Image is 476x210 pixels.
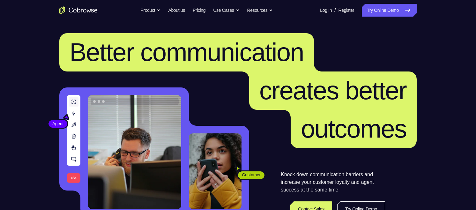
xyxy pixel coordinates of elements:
img: A customer support agent talking on the phone [88,95,181,209]
span: creates better [259,76,406,105]
a: Pricing [193,4,205,17]
button: Product [141,4,161,17]
span: Better communication [70,38,304,66]
span: / [334,6,336,14]
button: Use Cases [213,4,239,17]
img: A customer holding their phone [189,133,242,209]
button: Resources [247,4,273,17]
a: About us [168,4,185,17]
p: Knock down communication barriers and increase your customer loyalty and agent success at the sam... [281,171,385,194]
a: Go to the home page [59,6,98,14]
span: outcomes [301,115,406,143]
a: Try Online Demo [362,4,417,17]
a: Register [338,4,354,17]
a: Log In [320,4,332,17]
